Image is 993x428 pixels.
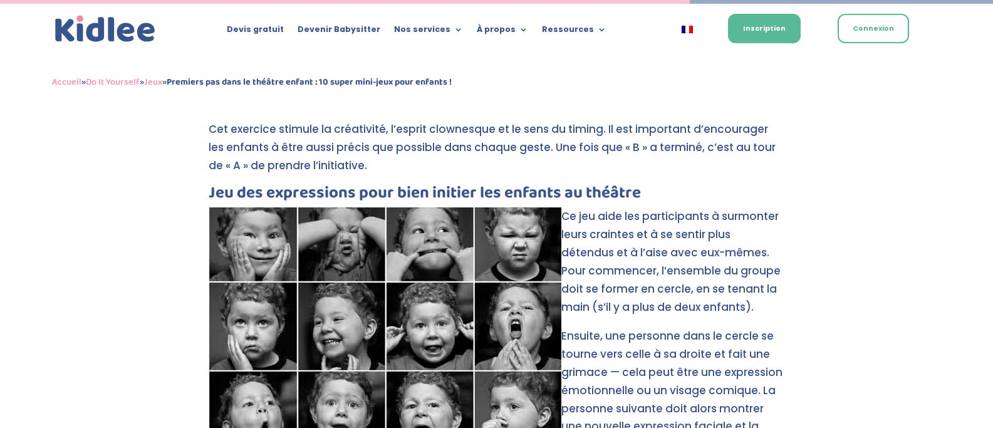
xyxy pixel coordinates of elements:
[86,75,140,90] a: Do It Yourself
[838,14,909,43] a: Connexion
[542,25,606,39] a: Ressources
[144,75,162,90] a: Jeux
[682,26,693,33] img: Français
[209,120,785,185] p: Cet exercice stimule la créativité, l’esprit clownesque et le sens du timing. Il est important d’...
[394,25,463,39] a: Nos services
[52,75,81,90] a: Accueil
[227,25,284,39] a: Devis gratuit
[167,75,452,90] strong: Premiers pas dans le théâtre enfant : 10 super mini-jeux pour enfants !
[298,25,380,39] a: Devenir Babysitter
[52,13,159,46] a: Kidlee Logo
[52,13,159,46] img: logo_kidlee_bleu
[209,185,785,207] h3: Jeu des expressions pour bien initier les enfants au théâtre
[477,25,528,39] a: À propos
[728,14,801,43] a: Inscription
[52,75,452,90] span: » » »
